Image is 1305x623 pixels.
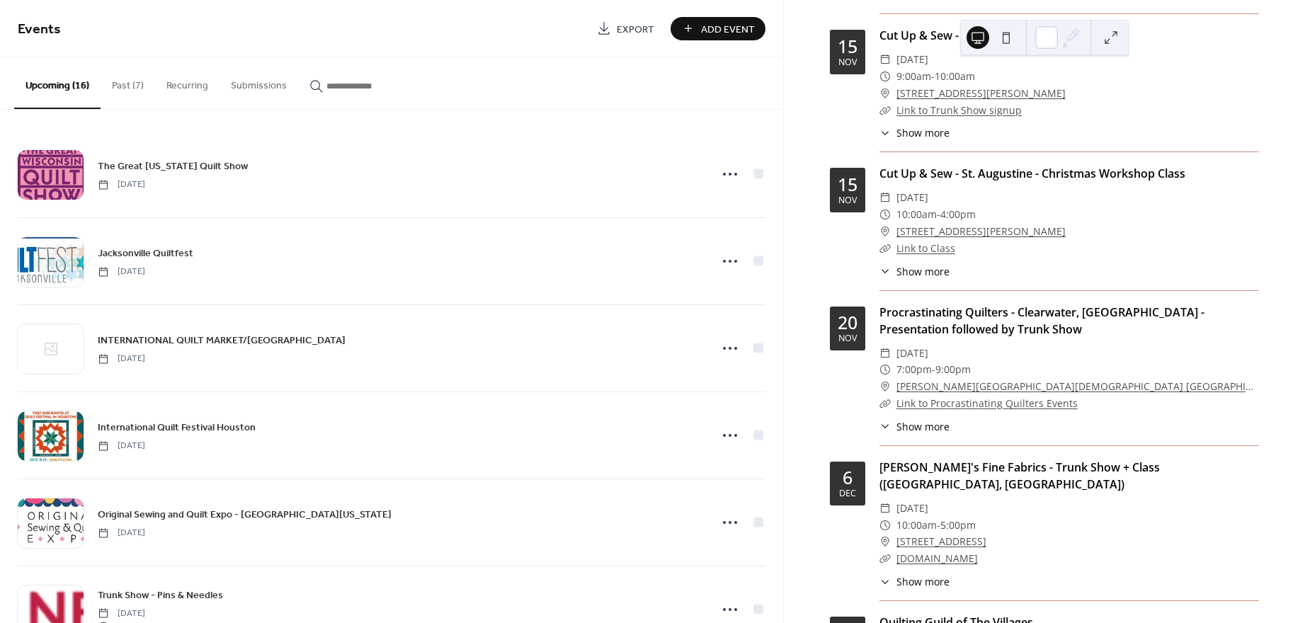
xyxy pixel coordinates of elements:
[879,378,891,395] div: ​
[937,206,940,223] span: -
[879,574,891,589] div: ​
[14,57,101,109] button: Upcoming (16)
[843,469,853,486] div: 6
[896,378,1259,395] a: [PERSON_NAME][GEOGRAPHIC_DATA][DEMOGRAPHIC_DATA] [GEOGRAPHIC_DATA] [GEOGRAPHIC_DATA]
[896,206,937,223] span: 10:00am
[879,419,891,434] div: ​
[896,85,1066,102] a: [STREET_ADDRESS][PERSON_NAME]
[879,345,891,362] div: ​
[896,396,1078,410] a: Link to Procrastinating Quilters Events
[220,57,298,108] button: Submissions
[935,361,971,378] span: 9:00pm
[586,17,665,40] a: Export
[98,440,145,452] span: [DATE]
[896,517,937,534] span: 10:00am
[101,57,155,108] button: Past (7)
[896,125,950,140] span: Show more
[896,264,950,279] span: Show more
[879,574,950,589] button: ​Show more
[896,533,986,550] a: [STREET_ADDRESS]
[879,125,950,140] button: ​Show more
[879,304,1204,337] a: Procrastinating Quilters - Clearwater, [GEOGRAPHIC_DATA] - Presentation followed by Trunk Show
[879,28,1097,43] a: Cut Up & Sew - St Augustine Trunk Show
[98,158,248,174] a: The Great [US_STATE] Quilt Show
[896,361,932,378] span: 7:00pm
[896,345,928,362] span: [DATE]
[879,517,891,534] div: ​
[98,333,346,348] span: INTERNATIONAL QUILT MARKET/[GEOGRAPHIC_DATA]
[98,332,346,348] a: INTERNATIONAL QUILT MARKET/[GEOGRAPHIC_DATA]
[879,68,891,85] div: ​
[879,395,891,412] div: ​
[896,103,1022,117] a: Link to Trunk Show signup
[879,240,891,257] div: ​
[879,533,891,550] div: ​
[701,22,755,37] span: Add Event
[879,102,891,119] div: ​
[838,196,857,205] div: Nov
[896,419,950,434] span: Show more
[98,245,193,261] a: Jacksonville Quiltfest
[98,607,152,620] span: [DATE]
[98,506,392,522] a: Original Sewing and Quilt Expo - [GEOGRAPHIC_DATA][US_STATE]
[617,22,654,37] span: Export
[155,57,220,108] button: Recurring
[98,421,256,435] span: International Quilt Festival Houston
[879,264,950,279] button: ​Show more
[896,68,931,85] span: 9:00am
[838,176,857,193] div: 15
[98,508,392,522] span: Original Sewing and Quilt Expo - [GEOGRAPHIC_DATA][US_STATE]
[838,58,857,67] div: Nov
[896,189,928,206] span: [DATE]
[671,17,765,40] button: Add Event
[839,489,856,498] div: Dec
[98,419,256,435] a: International Quilt Festival Houston
[879,125,891,140] div: ​
[838,334,857,343] div: Nov
[879,166,1185,181] a: Cut Up & Sew - St. Augustine - Christmas Workshop Class
[879,459,1160,492] a: [PERSON_NAME]'s Fine Fabrics - Trunk Show + Class ([GEOGRAPHIC_DATA], [GEOGRAPHIC_DATA])
[879,550,891,567] div: ​
[98,178,145,191] span: [DATE]
[935,68,975,85] span: 10:00am
[18,16,61,43] span: Events
[896,51,928,68] span: [DATE]
[879,206,891,223] div: ​
[896,500,928,517] span: [DATE]
[879,85,891,102] div: ​
[98,265,145,278] span: [DATE]
[98,587,223,603] a: Trunk Show - Pins & Needles
[98,353,145,365] span: [DATE]
[896,241,955,255] a: Link to Class
[98,246,193,261] span: Jacksonville Quiltfest
[879,419,950,434] button: ​Show more
[838,38,857,55] div: 15
[98,527,145,539] span: [DATE]
[879,361,891,378] div: ​
[931,68,935,85] span: -
[879,189,891,206] div: ​
[932,361,935,378] span: -
[879,264,891,279] div: ​
[896,551,978,565] a: [DOMAIN_NAME]
[937,517,940,534] span: -
[940,517,976,534] span: 5:00pm
[896,223,1066,240] a: [STREET_ADDRESS][PERSON_NAME]
[879,500,891,517] div: ​
[838,314,857,331] div: 20
[940,206,976,223] span: 4:00pm
[879,223,891,240] div: ​
[879,51,891,68] div: ​
[98,588,223,603] span: Trunk Show - Pins & Needles
[98,159,248,174] span: The Great [US_STATE] Quilt Show
[896,574,950,589] span: Show more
